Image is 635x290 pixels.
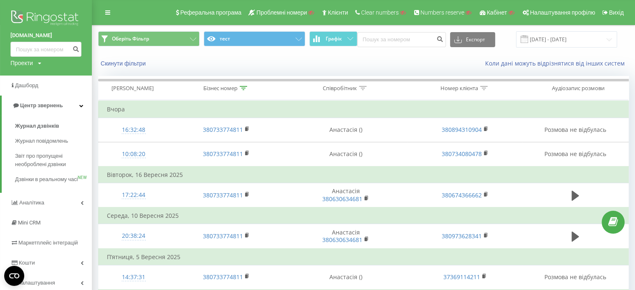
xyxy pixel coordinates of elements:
[328,9,348,16] span: Клієнти
[442,191,482,199] a: 380674366662
[420,9,464,16] span: Numbers reserve
[19,199,44,206] span: Аналiтика
[357,32,446,47] input: Пошук за номером
[18,240,78,246] span: Маркетплейс інтеграцій
[99,249,629,265] td: П’ятниця, 5 Вересня 2025
[442,126,482,134] a: 380894310904
[15,119,92,134] a: Журнал дзвінків
[443,273,480,281] a: 37369114211
[107,146,161,162] div: 10:08:20
[284,118,407,142] td: Анастасія ()
[552,85,605,92] div: Аудіозапис розмови
[111,85,154,92] div: [PERSON_NAME]
[18,280,55,286] span: Налаштування
[203,232,243,240] a: 380733774811
[107,228,161,244] div: 20:38:24
[99,207,629,224] td: Середа, 10 Вересня 2025
[309,31,357,46] button: Графік
[15,122,59,130] span: Журнал дзвінків
[323,85,357,92] div: Співробітник
[203,273,243,281] a: 380733774811
[15,137,68,145] span: Журнал повідомлень
[15,149,92,172] a: Звіт про пропущені необроблені дзвінки
[544,150,606,158] span: Розмова не відбулась
[15,152,88,169] span: Звіт про пропущені необроблені дзвінки
[487,9,507,16] span: Кабінет
[10,31,81,40] a: [DOMAIN_NAME]
[284,142,407,166] td: Анастасія ()
[203,191,243,199] a: 380733774811
[544,273,606,281] span: Розмова не відбулась
[203,126,243,134] a: 380733774811
[284,265,407,290] td: Анастасія ()
[15,175,78,184] span: Дзвінки в реальному часі
[530,9,595,16] span: Налаштування профілю
[98,60,150,67] button: Скинути фільтри
[10,59,33,67] div: Проекти
[284,224,407,249] td: Анастасія
[544,126,606,134] span: Розмова не відбулась
[99,101,629,118] td: Вчора
[2,96,92,116] a: Центр звернень
[15,82,38,88] span: Дашборд
[19,260,35,266] span: Кошти
[18,219,40,226] span: Mini CRM
[609,9,624,16] span: Вихід
[98,31,200,46] button: Оберіть Фільтр
[107,122,161,138] div: 16:32:48
[204,31,305,46] button: тест
[180,9,242,16] span: Реферальна програма
[4,266,24,286] button: Open CMP widget
[20,102,63,108] span: Центр звернень
[442,232,482,240] a: 380973628341
[107,269,161,285] div: 14:37:31
[107,187,161,203] div: 17:22:44
[442,150,482,158] a: 380734080478
[326,36,342,42] span: Графік
[203,150,243,158] a: 380733774811
[15,134,92,149] a: Журнал повідомлень
[322,195,362,203] a: 380630634681
[99,166,629,183] td: Вівторок, 16 Вересня 2025
[203,85,238,92] div: Бізнес номер
[322,236,362,244] a: 380630634681
[450,32,495,47] button: Експорт
[485,59,629,67] a: Коли дані можуть відрізнятися вiд інших систем
[10,42,81,57] input: Пошук за номером
[15,172,92,187] a: Дзвінки в реальному часіNEW
[112,35,149,42] span: Оберіть Фільтр
[256,9,307,16] span: Проблемні номери
[361,9,399,16] span: Clear numbers
[10,8,81,29] img: Ringostat logo
[440,85,478,92] div: Номер клієнта
[284,183,407,208] td: Анастасія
